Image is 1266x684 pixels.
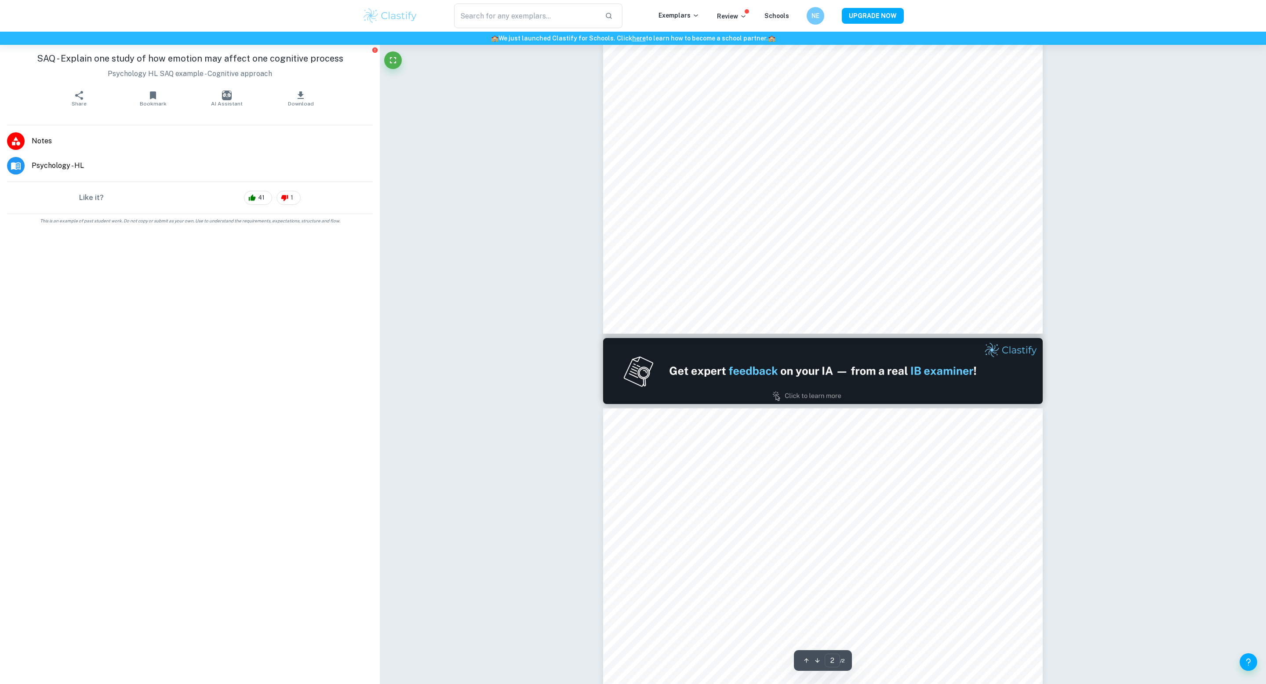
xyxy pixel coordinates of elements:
[603,338,1043,404] img: Ad
[454,4,598,28] input: Search for any exemplars...
[2,33,1264,43] h6: We just launched Clastify for Schools. Click to learn how to become a school partner.
[811,11,821,21] h6: NE
[632,35,646,42] a: here
[7,52,373,65] h1: SAQ - Explain one study of how emotion may affect one cognitive process
[140,101,167,107] span: Bookmark
[840,657,845,665] span: / 2
[211,101,243,107] span: AI Assistant
[42,86,116,111] button: Share
[658,11,699,20] p: Exemplars
[717,11,747,21] p: Review
[32,136,373,146] span: Notes
[768,35,775,42] span: 🏫
[807,7,824,25] button: NE
[288,101,314,107] span: Download
[244,191,272,205] div: 41
[4,218,376,224] span: This is an example of past student work. Do not copy or submit as your own. Use to understand the...
[190,86,264,111] button: AI Assistant
[222,91,232,100] img: AI Assistant
[384,51,402,69] button: Fullscreen
[1240,653,1257,671] button: Help and Feedback
[371,47,378,53] button: Report issue
[286,193,298,202] span: 1
[7,69,373,79] p: Psychology HL SAQ example - Cognitive approach
[264,86,338,111] button: Download
[362,7,418,25] img: Clastify logo
[764,12,789,19] a: Schools
[79,193,104,203] h6: Like it?
[116,86,190,111] button: Bookmark
[32,160,373,171] span: Psychology - HL
[276,191,301,205] div: 1
[491,35,498,42] span: 🏫
[253,193,269,202] span: 41
[842,8,904,24] button: UPGRADE NOW
[72,101,87,107] span: Share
